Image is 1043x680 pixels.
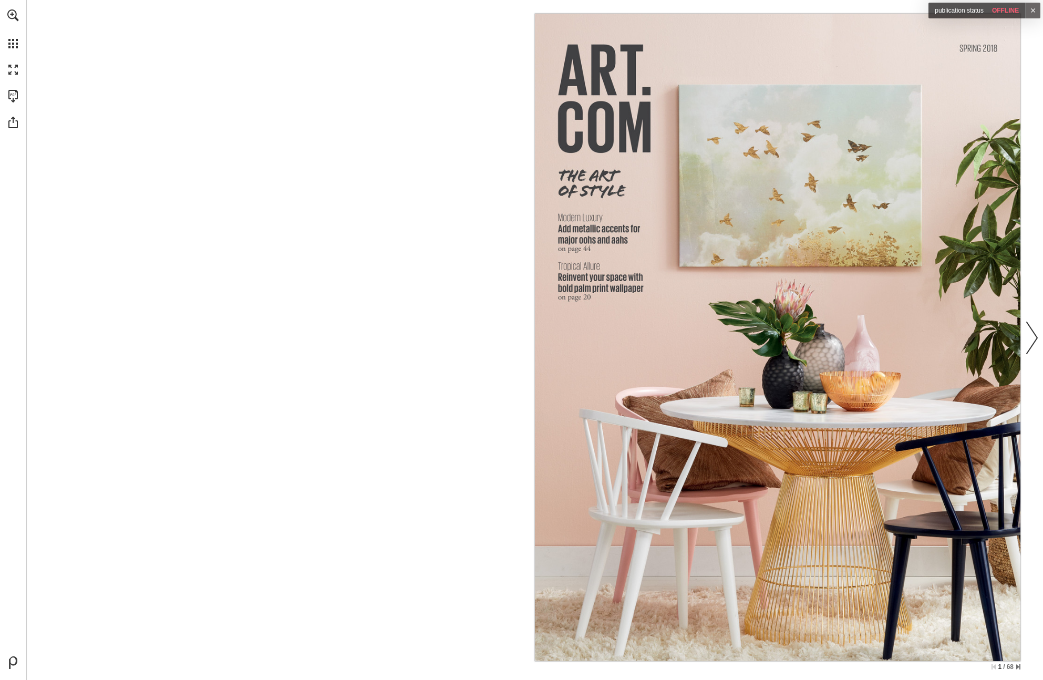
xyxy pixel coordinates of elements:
[1007,663,1014,671] span: 68
[1025,3,1040,18] a: ✕
[535,14,1020,661] img: SPRING 2018 THE ART OF STYLE Modern Luxury Add metallic accents for major oohs and aahs on page 4...
[928,3,1025,18] div: offline
[998,663,1002,671] span: 1
[935,7,984,14] span: Publication Status
[1001,663,1006,671] span: /
[992,664,996,669] a: Skip to the first page
[1016,664,1020,669] a: Skip to the last page
[998,663,1014,670] span: Current page position is 1 of 68
[49,14,1020,661] section: Publication Content - Ventura - Secondary generator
